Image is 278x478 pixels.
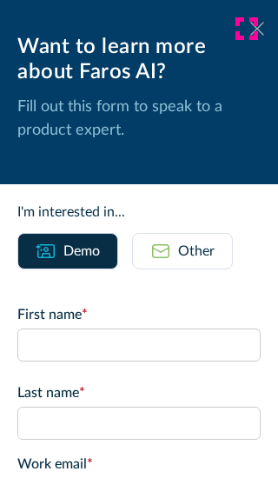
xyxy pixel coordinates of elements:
label: Last name [17,382,261,403]
div: Other [178,241,215,262]
div: Demo [63,241,100,262]
div: I'm interested in... [17,202,261,222]
p: Fill out this form to speak to a product expert. [17,96,261,143]
label: Work email [17,454,261,475]
label: First name [17,304,261,325]
div: Want to learn more about Faros AI? [17,35,261,85]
